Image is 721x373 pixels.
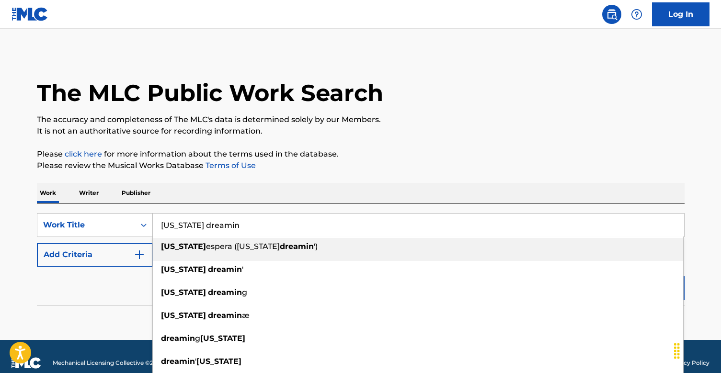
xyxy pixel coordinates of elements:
strong: [US_STATE] [161,288,206,297]
strong: dreamin [208,311,242,320]
strong: [US_STATE] [161,311,206,320]
strong: [US_STATE] [200,334,245,343]
p: Please review the Musical Works Database [37,160,685,171]
h1: The MLC Public Work Search [37,79,383,107]
strong: dreamin [161,334,195,343]
a: Log In [652,2,710,26]
p: Work [37,183,59,203]
img: search [606,9,618,20]
img: MLC Logo [11,7,48,21]
span: ') [314,242,318,251]
p: The accuracy and completeness of The MLC's data is determined solely by our Members. [37,114,685,125]
p: Writer [76,183,102,203]
button: Add Criteria [37,243,153,267]
strong: dreamin [280,242,314,251]
div: Work Title [43,219,129,231]
a: Terms of Use [204,161,256,170]
span: æ [242,311,250,320]
span: ' [242,265,243,274]
span: ' [195,357,196,366]
span: g [242,288,247,297]
div: Drag [669,337,685,365]
form: Search Form [37,213,685,305]
strong: [US_STATE] [161,242,206,251]
div: Help [627,5,646,24]
iframe: Chat Widget [673,327,721,373]
span: g [195,334,200,343]
a: click here [65,149,102,158]
span: Mechanical Licensing Collective © 2025 [53,359,164,367]
p: It is not an authoritative source for recording information. [37,125,685,137]
p: Please for more information about the terms used in the database. [37,148,685,160]
strong: [US_STATE] [161,265,206,274]
img: help [631,9,642,20]
p: Publisher [119,183,153,203]
img: logo [11,357,41,369]
a: Public Search [602,5,621,24]
span: espera ([US_STATE] [206,242,280,251]
img: 9d2ae6d4665cec9f34b9.svg [134,249,145,260]
strong: dreamin [208,265,242,274]
strong: [US_STATE] [196,357,241,366]
strong: dreamin [208,288,242,297]
strong: dreamin [161,357,195,366]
